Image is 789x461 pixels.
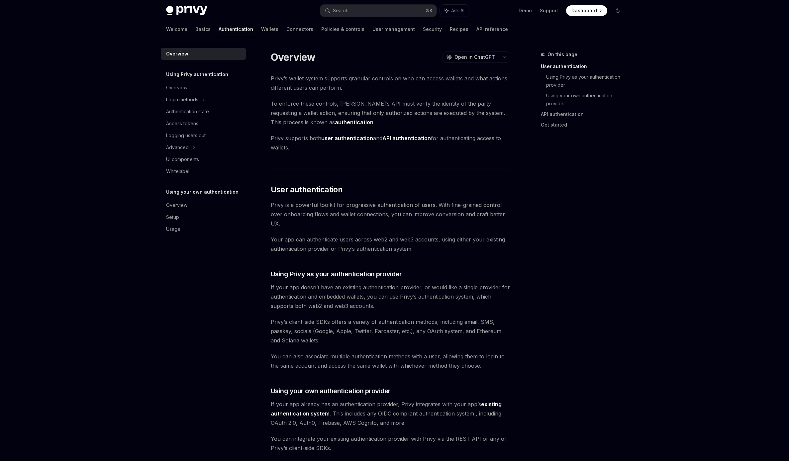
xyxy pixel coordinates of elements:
span: ⌘ K [426,8,433,13]
button: Open in ChatGPT [442,51,499,63]
a: UI components [161,153,246,165]
a: Using Privy as your authentication provider [546,72,629,90]
a: Connectors [286,21,313,37]
a: Setup [161,211,246,223]
a: Get started [541,120,629,130]
button: Ask AI [440,5,469,17]
a: Basics [195,21,211,37]
strong: authentication [335,119,373,126]
div: Overview [166,50,188,58]
span: User authentication [271,184,343,195]
a: Overview [161,82,246,94]
h5: Using your own authentication [166,188,239,196]
a: Recipes [450,21,468,37]
a: Welcome [166,21,187,37]
a: Demo [519,7,532,14]
a: User management [372,21,415,37]
span: Privy’s client-side SDKs offers a variety of authentication methods, including email, SMS, passke... [271,317,510,345]
div: Logging users out [166,132,206,139]
span: If your app doesn’t have an existing authentication provider, or would like a single provider for... [271,283,510,311]
h5: Using Privy authentication [166,70,228,78]
span: Using Privy as your authentication provider [271,269,402,279]
div: Whitelabel [166,167,189,175]
div: Search... [333,7,351,15]
div: UI components [166,155,199,163]
a: Authentication [219,21,253,37]
a: Using your own authentication provider [546,90,629,109]
span: Privy’s wallet system supports granular controls on who can access wallets and what actions diffe... [271,74,510,92]
a: Access tokens [161,118,246,130]
span: Your app can authenticate users across web2 and web3 accounts, using either your existing authent... [271,235,510,253]
div: Access tokens [166,120,198,128]
span: You can integrate your existing authentication provider with Privy via the REST API or any of Pri... [271,434,510,453]
strong: API authentication [382,135,431,141]
span: Ask AI [451,7,464,14]
span: To enforce these controls, [PERSON_NAME]’s API must verify the identity of the party requesting a... [271,99,510,127]
div: Login methods [166,96,198,104]
a: User authentication [541,61,629,72]
a: Dashboard [566,5,607,16]
span: Dashboard [571,7,597,14]
a: Whitelabel [161,165,246,177]
button: Toggle dark mode [613,5,623,16]
div: Overview [166,201,187,209]
div: Usage [166,225,180,233]
a: Policies & controls [321,21,364,37]
div: Authentication state [166,108,209,116]
a: Overview [161,199,246,211]
strong: user authentication [321,135,373,141]
span: You can also associate multiple authentication methods with a user, allowing them to login to the... [271,352,510,370]
a: Overview [161,48,246,60]
a: Logging users out [161,130,246,141]
span: Privy supports both and for authenticating access to wallets. [271,134,510,152]
h1: Overview [271,51,316,63]
a: API reference [476,21,508,37]
a: Wallets [261,21,278,37]
a: Usage [161,223,246,235]
a: Security [423,21,442,37]
a: Authentication state [161,106,246,118]
a: API authentication [541,109,629,120]
span: If your app already has an authentication provider, Privy integrates with your app’s . This inclu... [271,400,510,427]
span: Open in ChatGPT [454,54,495,60]
span: Using your own authentication provider [271,386,391,396]
img: dark logo [166,6,207,15]
div: Overview [166,84,187,92]
button: Search...⌘K [320,5,437,17]
span: On this page [547,50,577,58]
div: Advanced [166,143,189,151]
span: Privy is a powerful toolkit for progressive authentication of users. With fine-grained control ov... [271,200,510,228]
a: Support [540,7,558,14]
div: Setup [166,213,179,221]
